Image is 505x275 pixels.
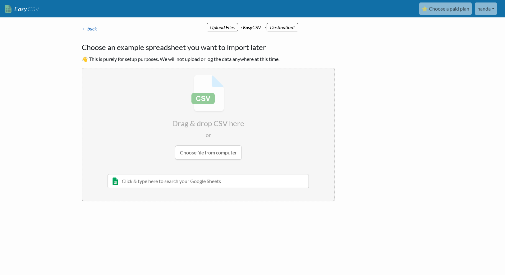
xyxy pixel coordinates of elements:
[27,5,39,13] span: CSV
[82,55,335,63] p: 👋 This is purely for setup purposes. We will not upload or log the data anywhere at this time.
[82,42,335,53] h4: Choose an example spreadsheet you want to import later
[474,244,498,268] iframe: Drift Widget Chat Controller
[475,2,497,15] a: nanda
[5,2,39,15] a: EasyCSV
[76,17,430,31] div: → CSV →
[419,2,472,15] a: ⭐ Choose a paid plan
[82,25,97,31] a: ← back
[108,174,309,188] input: Click & type here to search your Google Sheets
